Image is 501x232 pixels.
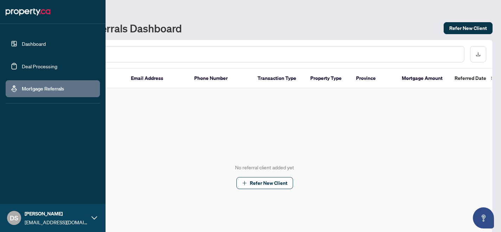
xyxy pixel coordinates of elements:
[125,69,189,88] th: Email Address
[235,164,294,171] div: No referral client added yet
[470,46,486,62] button: download
[476,52,481,57] span: download
[305,69,350,88] th: Property Type
[449,23,487,34] span: Refer New Client
[22,86,64,92] a: Mortgage Referrals
[25,218,88,226] span: [EMAIL_ADDRESS][DOMAIN_NAME]
[252,69,305,88] th: Transaction Type
[189,69,252,88] th: Phone Number
[37,23,182,34] h1: Mortgage Referrals Dashboard
[350,69,396,88] th: Province
[236,177,293,189] button: Refer New Client
[22,63,57,69] a: Deal Processing
[6,6,50,18] img: logo
[242,181,247,186] span: plus
[10,213,18,223] span: DS
[444,22,493,34] button: Refer New Client
[473,207,494,228] button: Open asap
[22,40,46,47] a: Dashboard
[455,74,486,82] span: Referred Date
[396,69,449,88] th: Mortgage Amount
[25,210,88,218] span: [PERSON_NAME]
[250,177,287,189] span: Refer New Client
